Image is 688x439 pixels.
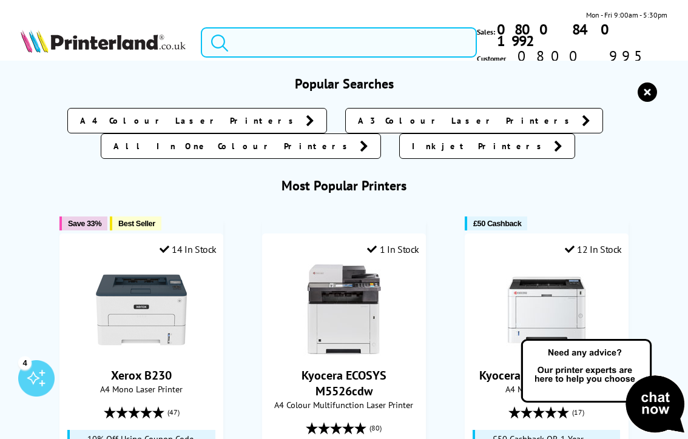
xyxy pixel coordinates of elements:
span: Inkjet Printers [412,140,548,152]
span: A3 Colour Laser Printers [358,115,576,127]
span: 0800 995 1992 [516,50,667,73]
a: Xerox B230 [111,367,172,383]
span: Customer Service: [477,50,667,76]
div: 12 In Stock [565,243,622,255]
span: A4 Colour Multifunction Laser Printer [269,399,419,411]
img: Kyocera ECOSYS M5526cdw [298,264,390,355]
img: Xerox B230 [96,264,187,355]
h3: Most Popular Printers [21,177,667,194]
img: Printerland Logo [21,30,186,53]
span: A4 Mono Laser Printer [66,383,217,395]
span: All In One Colour Printers [113,140,354,152]
img: Kyocera ECOSYS PA4000x [501,264,592,355]
span: A4 Colour Laser Printers [80,115,300,127]
a: All In One Colour Printers [101,133,381,159]
a: Xerox B230 [96,346,187,358]
div: 4 [18,356,32,369]
img: Open Live Chat window [518,337,688,437]
a: Kyocera ECOSYS M5526cdw [302,367,386,399]
span: £50 Cashback [473,219,521,228]
span: (47) [167,401,180,424]
span: Sales: [477,26,495,38]
button: Save 33% [59,216,107,230]
b: 0800 840 1992 [497,20,618,50]
span: Best Seller [118,219,155,228]
a: Kyocera ECOSYS M5526cdw [298,346,390,358]
span: A4 Mono Laser Printer [471,383,622,395]
h3: Popular Searches [21,75,667,92]
div: 14 In Stock [160,243,217,255]
a: Kyocera ECOSYS PA4000x [501,346,592,358]
a: Inkjet Printers [399,133,575,159]
span: Mon - Fri 9:00am - 5:30pm [586,9,667,21]
a: 0800 840 1992 [495,24,667,47]
a: A3 Colour Laser Printers [345,108,603,133]
a: Printerland Logo [21,30,186,55]
span: Save 33% [68,219,101,228]
div: 1 In Stock [367,243,419,255]
input: Search pro [201,27,477,58]
button: Best Seller [110,216,161,230]
a: Kyocera ECOSYS PA4000x [479,367,613,383]
button: £50 Cashback [465,216,527,230]
a: A4 Colour Laser Printers [67,108,327,133]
